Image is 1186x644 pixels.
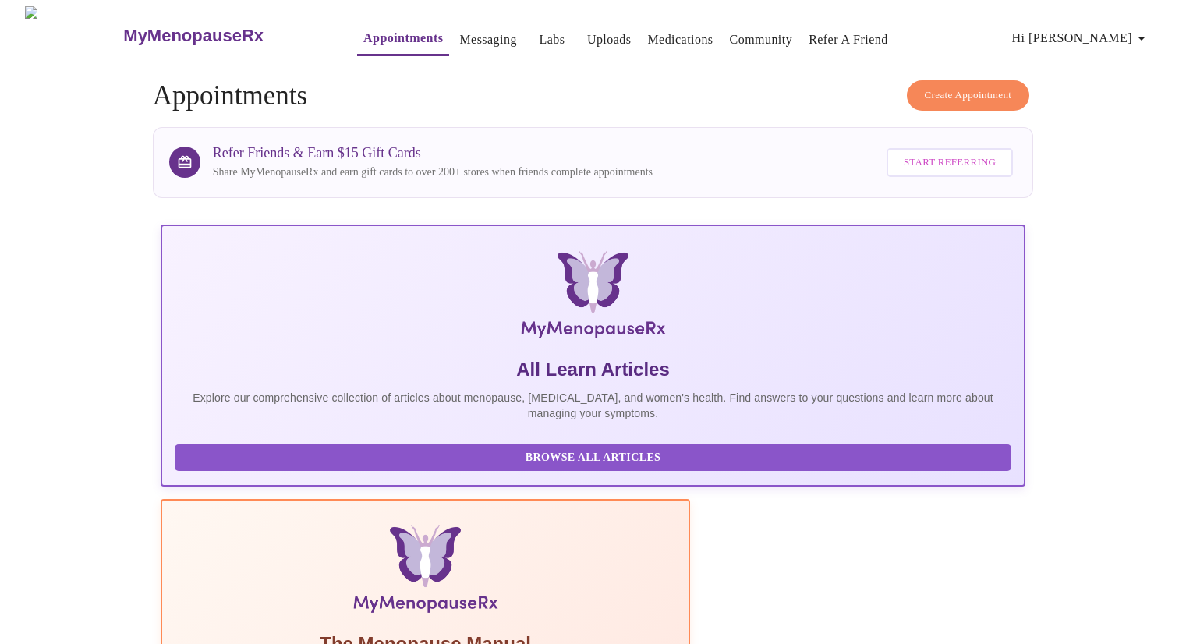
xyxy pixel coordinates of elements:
[25,6,122,65] img: MyMenopauseRx Logo
[175,450,1016,463] a: Browse All Articles
[1012,27,1151,49] span: Hi [PERSON_NAME]
[809,29,888,51] a: Refer a Friend
[363,27,443,49] a: Appointments
[175,390,1012,421] p: Explore our comprehensive collection of articles about menopause, [MEDICAL_DATA], and women's hea...
[213,165,653,180] p: Share MyMenopauseRx and earn gift cards to over 200+ stores when friends complete appointments
[123,26,264,46] h3: MyMenopauseRx
[539,29,565,51] a: Labs
[122,9,326,63] a: MyMenopauseRx
[907,80,1030,111] button: Create Appointment
[802,24,894,55] button: Refer a Friend
[724,24,799,55] button: Community
[190,448,997,468] span: Browse All Articles
[587,29,632,51] a: Uploads
[153,80,1034,111] h4: Appointments
[175,357,1012,382] h5: All Learn Articles
[213,145,653,161] h3: Refer Friends & Earn $15 Gift Cards
[453,24,522,55] button: Messaging
[254,525,597,619] img: Menopause Manual
[304,251,881,345] img: MyMenopauseRx Logo
[641,24,719,55] button: Medications
[1006,23,1157,54] button: Hi [PERSON_NAME]
[357,23,449,56] button: Appointments
[581,24,638,55] button: Uploads
[730,29,793,51] a: Community
[647,29,713,51] a: Medications
[925,87,1012,104] span: Create Appointment
[883,140,1017,185] a: Start Referring
[904,154,996,172] span: Start Referring
[459,29,516,51] a: Messaging
[527,24,577,55] button: Labs
[175,444,1012,472] button: Browse All Articles
[887,148,1013,177] button: Start Referring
